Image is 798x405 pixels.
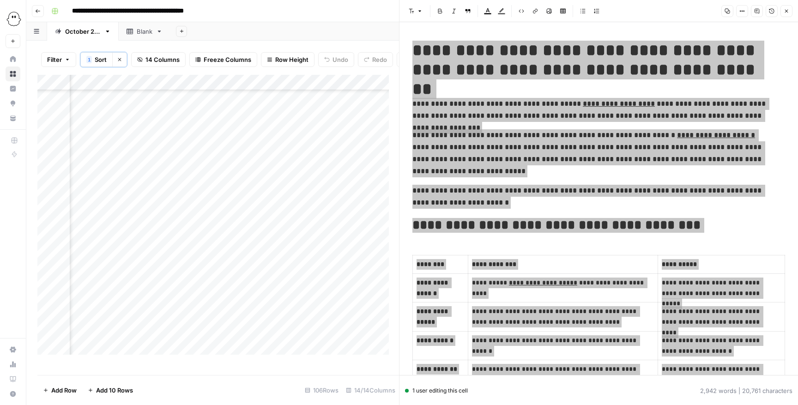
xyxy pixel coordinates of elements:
[6,342,20,357] a: Settings
[41,52,76,67] button: Filter
[88,56,91,63] span: 1
[47,22,119,41] a: [DATE] edits
[6,52,20,66] a: Home
[82,383,139,398] button: Add 10 Rows
[6,372,20,387] a: Learning Hub
[6,7,20,30] button: Workspace: PhantomBuster
[6,111,20,126] a: Your Data
[301,383,342,398] div: 106 Rows
[6,11,22,27] img: PhantomBuster Logo
[261,52,314,67] button: Row Height
[372,55,387,64] span: Redo
[145,55,180,64] span: 14 Columns
[51,386,77,395] span: Add Row
[65,27,101,36] div: [DATE] edits
[131,52,186,67] button: 14 Columns
[189,52,257,67] button: Freeze Columns
[6,96,20,111] a: Opportunities
[204,55,251,64] span: Freeze Columns
[6,66,20,81] a: Browse
[119,22,170,41] a: Blank
[405,387,468,395] div: 1 user editing this cell
[275,55,308,64] span: Row Height
[700,386,792,395] div: 2,942 words | 20,761 characters
[6,357,20,372] a: Usage
[342,383,399,398] div: 14/14 Columns
[47,55,62,64] span: Filter
[6,81,20,96] a: Insights
[332,55,348,64] span: Undo
[96,386,133,395] span: Add 10 Rows
[37,383,82,398] button: Add Row
[95,55,107,64] span: Sort
[137,27,152,36] div: Blank
[358,52,393,67] button: Redo
[318,52,354,67] button: Undo
[80,52,112,67] button: 1Sort
[6,387,20,401] button: Help + Support
[86,56,92,63] div: 1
